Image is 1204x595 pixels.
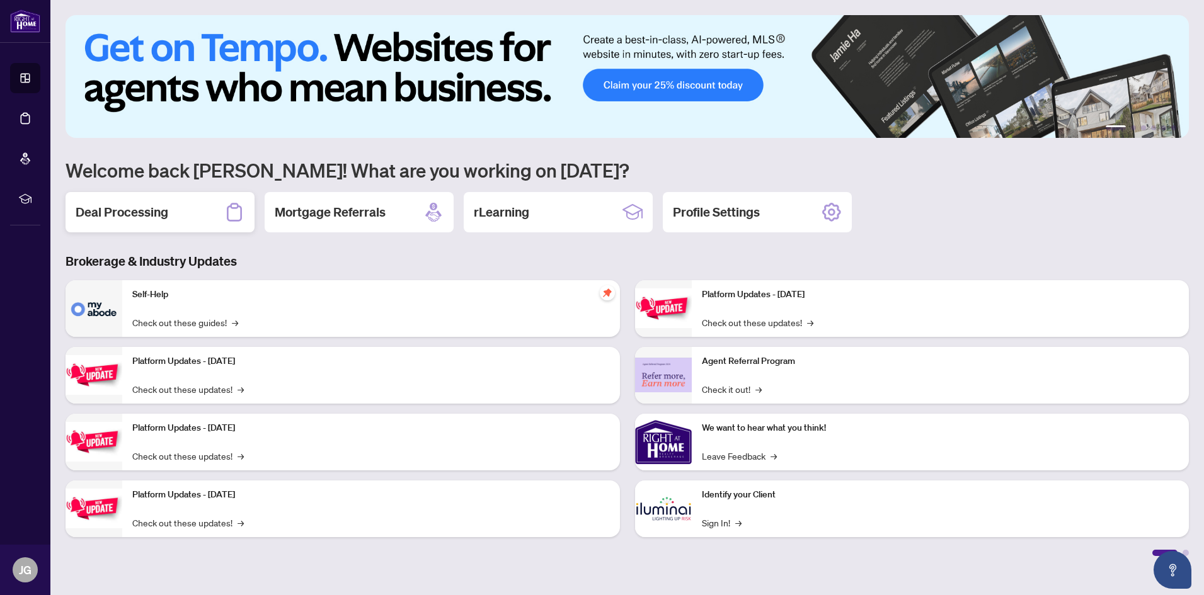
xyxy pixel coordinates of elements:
[635,288,692,328] img: Platform Updates - June 23, 2025
[600,285,615,300] span: pushpin
[66,280,122,337] img: Self-Help
[1131,125,1136,130] button: 2
[132,516,244,530] a: Check out these updates!→
[735,516,742,530] span: →
[807,315,813,329] span: →
[66,158,1189,182] h1: Welcome back [PERSON_NAME]! What are you working on [DATE]?
[1161,125,1166,130] button: 5
[474,203,529,221] h2: rLearning
[702,354,1179,368] p: Agent Referral Program
[132,288,610,302] p: Self-Help
[238,516,244,530] span: →
[1151,125,1156,130] button: 4
[1106,125,1126,130] button: 1
[702,449,777,463] a: Leave Feedback→
[702,315,813,329] a: Check out these updates!→
[76,203,168,221] h2: Deal Processing
[702,488,1179,502] p: Identify your Client
[771,449,777,463] span: →
[19,561,32,579] span: JG
[755,382,762,396] span: →
[10,9,40,33] img: logo
[635,358,692,392] img: Agent Referral Program
[232,315,238,329] span: →
[132,449,244,463] a: Check out these updates!→
[132,421,610,435] p: Platform Updates - [DATE]
[702,382,762,396] a: Check it out!→
[66,15,1189,138] img: Slide 0
[66,422,122,462] img: Platform Updates - July 21, 2025
[702,421,1179,435] p: We want to hear what you think!
[1141,125,1146,130] button: 3
[238,382,244,396] span: →
[1171,125,1176,130] button: 6
[66,252,1189,270] h3: Brokerage & Industry Updates
[1154,551,1191,589] button: Open asap
[635,480,692,537] img: Identify your Client
[673,203,760,221] h2: Profile Settings
[702,516,742,530] a: Sign In!→
[132,488,610,502] p: Platform Updates - [DATE]
[275,203,386,221] h2: Mortgage Referrals
[238,449,244,463] span: →
[635,414,692,470] img: We want to hear what you think!
[66,355,122,395] img: Platform Updates - September 16, 2025
[132,382,244,396] a: Check out these updates!→
[66,489,122,528] img: Platform Updates - July 8, 2025
[132,354,610,368] p: Platform Updates - [DATE]
[702,288,1179,302] p: Platform Updates - [DATE]
[132,315,238,329] a: Check out these guides!→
